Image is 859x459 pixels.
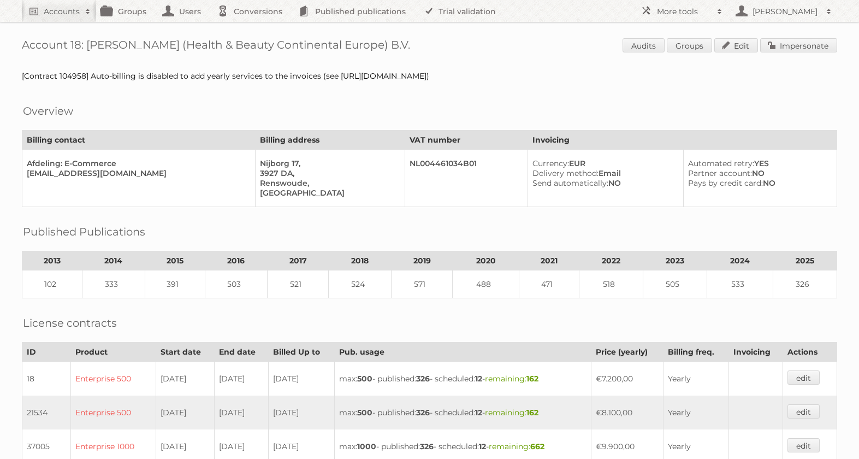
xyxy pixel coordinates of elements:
[205,270,268,298] td: 503
[205,251,268,270] th: 2016
[23,223,145,240] h2: Published Publications
[667,38,712,52] a: Groups
[688,168,752,178] span: Partner account:
[532,178,608,188] span: Send automatically:
[787,370,820,385] a: edit
[688,158,828,168] div: YES
[787,404,820,419] a: edit
[485,408,538,417] span: remaining:
[22,131,256,150] th: Billing contact
[643,251,707,270] th: 2023
[22,38,837,55] h1: Account 18: [PERSON_NAME] (Health & Beauty Continental Europe) B.V.
[145,270,205,298] td: 391
[334,396,591,429] td: max: - published: - scheduled: -
[623,38,665,52] a: Audits
[663,362,728,396] td: Yearly
[591,362,663,396] td: €7.200,00
[71,362,156,396] td: Enterprise 500
[22,251,82,270] th: 2013
[23,315,117,331] h2: License contracts
[657,6,712,17] h2: More tools
[420,442,434,451] strong: 326
[526,374,538,384] strong: 162
[22,396,71,429] td: 21534
[260,168,396,178] div: 3927 DA,
[416,408,430,417] strong: 326
[145,251,205,270] th: 2015
[405,131,528,150] th: VAT number
[22,270,82,298] td: 102
[579,270,643,298] td: 518
[268,343,334,362] th: Billed Up to
[82,270,145,298] td: 333
[532,158,569,168] span: Currency:
[405,150,528,207] td: NL004461034B01
[260,188,396,198] div: [GEOGRAPHIC_DATA]
[416,374,430,384] strong: 326
[260,158,396,168] div: Nijborg 17,
[787,438,820,452] a: edit
[773,251,837,270] th: 2025
[22,362,71,396] td: 18
[71,396,156,429] td: Enterprise 500
[773,270,837,298] td: 326
[532,168,674,178] div: Email
[215,396,269,429] td: [DATE]
[591,343,663,362] th: Price (yearly)
[579,251,643,270] th: 2022
[643,270,707,298] td: 505
[268,396,334,429] td: [DATE]
[329,251,392,270] th: 2018
[392,270,453,298] td: 571
[783,343,837,362] th: Actions
[688,178,828,188] div: NO
[750,6,821,17] h2: [PERSON_NAME]
[528,131,837,150] th: Invoicing
[27,168,246,178] div: [EMAIL_ADDRESS][DOMAIN_NAME]
[215,362,269,396] td: [DATE]
[22,343,71,362] th: ID
[260,178,396,188] div: Renswoude,
[156,396,215,429] td: [DATE]
[27,158,246,168] div: Afdeling: E-Commerce
[532,168,599,178] span: Delivery method:
[728,343,783,362] th: Invoicing
[714,38,758,52] a: Edit
[329,270,392,298] td: 524
[334,343,591,362] th: Pub. usage
[530,442,544,451] strong: 662
[22,71,837,81] div: [Contract 104958] Auto-billing is disabled to add yearly services to the invoices (see [URL][DOMA...
[532,178,674,188] div: NO
[392,251,453,270] th: 2019
[485,374,538,384] span: remaining:
[688,158,754,168] span: Automated retry:
[707,270,773,298] td: 533
[268,251,329,270] th: 2017
[268,362,334,396] td: [DATE]
[663,343,728,362] th: Billing freq.
[357,408,372,417] strong: 500
[82,251,145,270] th: 2014
[156,362,215,396] td: [DATE]
[519,270,579,298] td: 471
[688,168,828,178] div: NO
[532,158,674,168] div: EUR
[334,362,591,396] td: max: - published: - scheduled: -
[489,442,544,451] span: remaining:
[268,270,329,298] td: 521
[357,442,376,451] strong: 1000
[707,251,773,270] th: 2024
[591,396,663,429] td: €8.100,00
[256,131,405,150] th: Billing address
[44,6,80,17] h2: Accounts
[357,374,372,384] strong: 500
[688,178,763,188] span: Pays by credit card:
[23,103,73,119] h2: Overview
[156,343,215,362] th: Start date
[475,374,482,384] strong: 12
[526,408,538,417] strong: 162
[215,343,269,362] th: End date
[479,442,486,451] strong: 12
[453,251,519,270] th: 2020
[663,396,728,429] td: Yearly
